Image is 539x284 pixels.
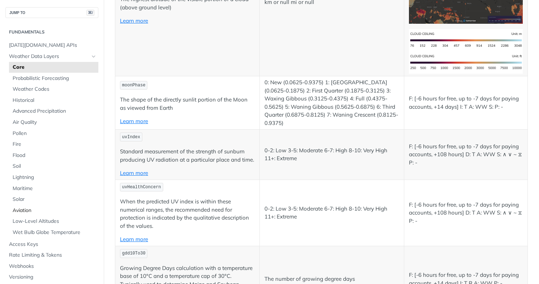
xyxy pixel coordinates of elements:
[120,170,148,176] a: Learn more
[13,174,97,181] span: Lightning
[5,239,98,250] a: Access Keys
[13,163,97,170] span: Soil
[13,196,97,203] span: Solar
[9,274,97,281] span: Versioning
[9,73,98,84] a: Probabilistic Forecasting
[9,194,98,205] a: Solar
[9,42,97,49] span: [DATE][DOMAIN_NAME] APIs
[9,216,98,227] a: Low-Level Altitudes
[5,51,98,62] a: Weather Data LayersHide subpages for Weather Data Layers
[9,227,98,238] a: Wet Bulb Globe Temperature
[122,83,146,88] span: moonPhase
[13,130,97,137] span: Pollen
[13,97,97,104] span: Historical
[409,36,523,43] span: Expand image
[9,95,98,106] a: Historical
[120,17,148,24] a: Learn more
[9,241,97,248] span: Access Keys
[120,148,255,164] p: Standard measurement of the strength of sunburn producing UV radiation at a particular place and ...
[9,252,97,259] span: Rate Limiting & Tokens
[13,141,97,148] span: Fire
[120,118,148,125] a: Learn more
[409,143,523,167] p: F: [-6 hours for free, up to -7 days for paying accounts, +108 hours] D: T A: WW S: ∧ ∨ ~ ⧖ P: -
[5,272,98,283] a: Versioning
[13,86,97,93] span: Weather Codes
[9,263,97,270] span: Webhooks
[264,146,399,163] p: 0-2: Low 3-5: Moderate 6-7: High 8-10: Very High 11+: Extreme
[13,229,97,236] span: Wet Bulb Globe Temperature
[9,183,98,194] a: Maritime
[5,7,98,18] button: JUMP TO⌘/
[5,29,98,35] h2: Fundamentals
[9,150,98,161] a: Flood
[264,205,399,221] p: 0-2: Low 3-5: Moderate 6-7: High 8-10: Very High 11+: Extreme
[5,261,98,272] a: Webhooks
[91,54,97,59] button: Hide subpages for Weather Data Layers
[5,250,98,261] a: Rate Limiting & Tokens
[13,218,97,225] span: Low-Level Altitudes
[13,119,97,126] span: Air Quality
[9,161,98,172] a: Soil
[13,64,97,71] span: Core
[13,185,97,192] span: Maritime
[13,75,97,82] span: Probabilistic Forecasting
[9,128,98,139] a: Pollen
[122,185,161,190] span: uvHealthConcern
[9,139,98,150] a: Fire
[9,172,98,183] a: Lightning
[9,117,98,128] a: Air Quality
[5,40,98,51] a: [DATE][DOMAIN_NAME] APIs
[122,251,146,256] span: gdd10To30
[409,95,523,111] p: F: [-6 hours for free, up to -7 days for paying accounts, +14 days] I: T A: WW S: P: -
[9,106,98,117] a: Advanced Precipitation
[9,84,98,95] a: Weather Codes
[120,198,255,230] p: When the predicted UV index is within these numerical ranges, the recommended need for protection...
[13,108,97,115] span: Advanced Precipitation
[13,152,97,159] span: Flood
[264,78,399,127] p: 0: New (0.0625-0.9375) 1: [GEOGRAPHIC_DATA] (0.0625-0.1875) 2: First Quarter (0.1875-0.3125) 3: W...
[86,10,94,16] span: ⌘/
[122,135,140,140] span: uvIndex
[120,96,255,112] p: The shape of the directly sunlit portion of the Moon as viewed from Earth
[9,53,89,60] span: Weather Data Layers
[409,59,523,66] span: Expand image
[264,275,399,283] p: The number of growing degree days
[9,62,98,73] a: Core
[409,201,523,225] p: F: [-6 hours for free, up to -7 days for paying accounts, +108 hours] D: T A: WW S: ∧ ∨ ~ ⧖ P: -
[9,205,98,216] a: Aviation
[120,236,148,243] a: Learn more
[13,207,97,214] span: Aviation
